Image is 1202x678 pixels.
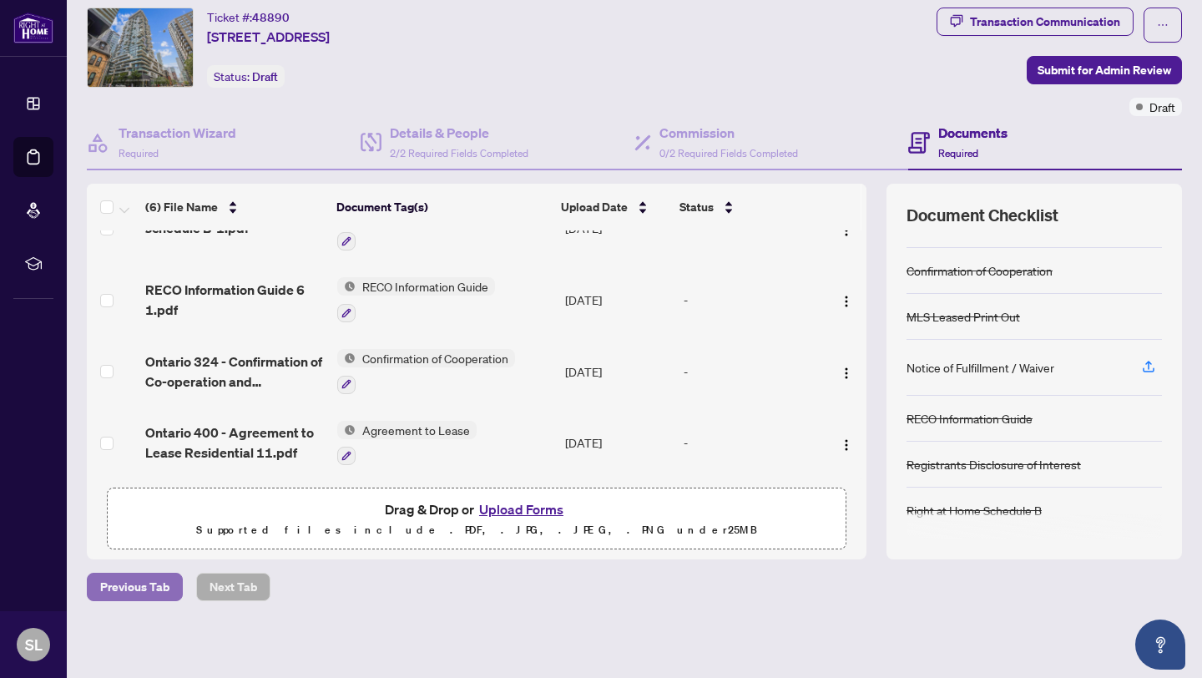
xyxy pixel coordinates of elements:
[840,224,853,237] img: Logo
[119,147,159,159] span: Required
[907,261,1053,280] div: Confirmation of Cooperation
[561,198,628,216] span: Upload Date
[938,123,1008,143] h4: Documents
[139,184,329,230] th: (6) File Name
[907,358,1054,377] div: Notice of Fulfillment / Waiver
[937,8,1134,36] button: Transaction Communication
[337,349,515,394] button: Status IconConfirmation of Cooperation
[87,573,183,601] button: Previous Tab
[25,633,43,656] span: SL
[1149,98,1175,116] span: Draft
[659,147,798,159] span: 0/2 Required Fields Completed
[907,409,1033,428] div: RECO Information Guide
[356,349,515,367] span: Confirmation of Cooperation
[108,488,846,550] span: Drag & Drop orUpload FormsSupported files include .PDF, .JPG, .JPEG, .PNG under25MB
[145,198,218,216] span: (6) File Name
[474,498,568,520] button: Upload Forms
[337,421,477,466] button: Status IconAgreement to Lease
[252,10,290,25] span: 48890
[684,291,818,309] div: -
[390,123,528,143] h4: Details & People
[145,280,323,320] span: RECO Information Guide 6 1.pdf
[196,573,270,601] button: Next Tab
[385,498,568,520] span: Drag & Drop or
[13,13,53,43] img: logo
[1135,620,1185,670] button: Open asap
[833,429,860,456] button: Logo
[337,421,356,439] img: Status Icon
[337,277,356,296] img: Status Icon
[558,336,677,407] td: [DATE]
[673,184,820,230] th: Status
[1038,57,1171,83] span: Submit for Admin Review
[840,367,853,380] img: Logo
[907,501,1042,519] div: Right at Home Schedule B
[970,8,1120,35] div: Transaction Communication
[684,433,818,452] div: -
[119,123,236,143] h4: Transaction Wizard
[938,147,978,159] span: Required
[840,438,853,452] img: Logo
[907,204,1058,227] span: Document Checklist
[337,349,356,367] img: Status Icon
[833,358,860,385] button: Logo
[356,277,495,296] span: RECO Information Guide
[684,362,818,381] div: -
[907,455,1081,473] div: Registrants Disclosure of Interest
[330,184,555,230] th: Document Tag(s)
[207,65,285,88] div: Status:
[679,198,714,216] span: Status
[1157,19,1169,31] span: ellipsis
[554,184,672,230] th: Upload Date
[907,307,1020,326] div: MLS Leased Print Out
[1027,56,1182,84] button: Submit for Admin Review
[118,520,836,540] p: Supported files include .PDF, .JPG, .JPEG, .PNG under 25 MB
[88,8,193,87] img: IMG-C12342060_1.jpg
[840,295,853,308] img: Logo
[207,27,330,47] span: [STREET_ADDRESS]
[145,352,323,392] span: Ontario 324 - Confirmation of Co-operation and Representation Tenant_Landlord 7.pdf
[390,147,528,159] span: 2/2 Required Fields Completed
[100,574,169,600] span: Previous Tab
[833,286,860,313] button: Logo
[252,69,278,84] span: Draft
[207,8,290,27] div: Ticket #:
[337,277,495,322] button: Status IconRECO Information Guide
[659,123,798,143] h4: Commission
[356,421,477,439] span: Agreement to Lease
[558,407,677,479] td: [DATE]
[558,264,677,336] td: [DATE]
[145,422,323,463] span: Ontario 400 - Agreement to Lease Residential 11.pdf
